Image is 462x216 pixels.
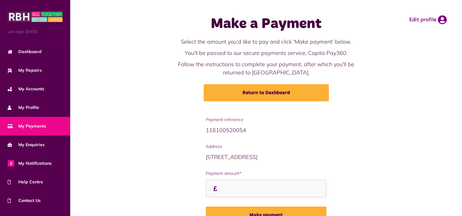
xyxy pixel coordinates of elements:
[206,127,246,134] span: 116100520054
[206,153,257,160] span: [STREET_ADDRESS]
[8,86,44,92] span: My Accounts
[8,179,43,185] span: Help Centre
[174,60,358,77] p: Follow the instructions to complete your payment, after which you'll be returned to [GEOGRAPHIC_D...
[174,49,358,57] p: You'll be passed to our secure payments service, Capita Pay360.
[174,15,358,33] h1: Make a Payment
[8,160,14,167] span: 0
[174,38,358,46] p: Select the amount you'd like to pay and click 'Make payment' below.
[206,143,326,150] span: Address
[8,142,45,148] span: My Enquiries
[8,49,42,55] span: Dashboard
[8,29,63,34] span: Last login: [DATE]
[8,104,39,111] span: My Profile
[8,197,41,204] span: Contact Us
[8,11,63,23] img: MyRBH
[204,84,329,101] a: Return to Dashboard
[409,15,447,24] a: Edit profile
[8,160,52,167] span: My Notifications
[8,67,42,74] span: My Repairs
[8,123,46,129] span: My Payments
[206,170,326,177] label: Payment amount*
[206,117,326,123] span: Payment reference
